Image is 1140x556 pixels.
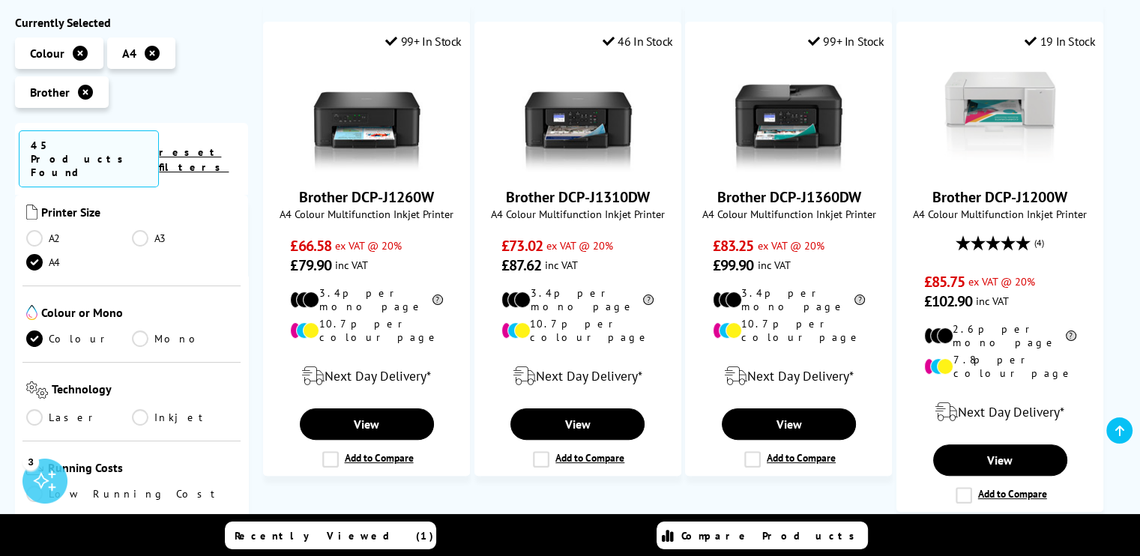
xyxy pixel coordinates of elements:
span: (4) [1034,229,1044,257]
a: Mono [132,330,238,347]
span: ex VAT @ 20% [757,238,824,253]
a: Brother DCP-J1310DW [522,160,634,175]
a: Brother DCP-J1360DW [732,160,845,175]
span: inc VAT [335,258,368,272]
li: 10.7p per colour page [501,317,654,344]
span: inc VAT [757,258,790,272]
span: £79.90 [290,256,331,275]
span: inc VAT [545,258,578,272]
label: Add to Compare [956,487,1047,504]
a: View [510,408,645,440]
a: View [300,408,434,440]
li: 3.4p per mono page [501,286,654,313]
span: £87.62 [501,256,541,275]
span: 45 Products Found [19,130,159,187]
span: ex VAT @ 20% [546,238,613,253]
a: A4 [26,254,132,271]
img: Technology [26,381,48,399]
img: Brother DCP-J1360DW [732,60,845,172]
img: Brother DCP-J1200W [944,60,1056,172]
div: modal_delivery [271,355,462,397]
a: Brother DCP-J1200W [944,160,1056,175]
a: A3 [132,230,238,247]
span: A4 Colour Multifunction Inkjet Printer [693,207,884,221]
li: 7.8p per colour page [924,353,1076,380]
div: 19 In Stock [1025,34,1095,49]
li: 10.7p per colour page [713,317,865,344]
img: Printer Size [26,205,37,220]
span: A4 Colour Multifunction Inkjet Printer [483,207,673,221]
div: modal_delivery [483,355,673,397]
span: £73.02 [501,236,543,256]
span: Running Costs [48,460,237,479]
span: A4 [122,46,136,61]
span: Technology [52,381,237,402]
a: Inkjet [132,409,238,426]
div: 46 In Stock [603,34,673,49]
span: £102.90 [924,291,973,311]
span: £83.25 [713,236,754,256]
div: 99+ In Stock [385,34,462,49]
a: View [722,408,856,440]
li: 3.4p per mono page [290,286,442,313]
span: ex VAT @ 20% [335,238,402,253]
img: Brother DCP-J1310DW [522,60,634,172]
a: Brother DCP-J1200W [932,187,1067,207]
span: £66.58 [290,236,331,256]
label: Add to Compare [322,451,414,468]
span: Compare Products [681,529,863,543]
li: 3.4p per mono page [713,286,865,313]
a: Laser [26,409,132,426]
a: Colour [26,330,132,347]
img: Colour or Mono [26,305,37,320]
a: A2 [26,230,132,247]
span: ex VAT @ 20% [968,274,1035,288]
a: Compare Products [657,522,868,549]
a: Brother DCP-J1260W [310,160,423,175]
div: Currently Selected [15,15,248,30]
label: Add to Compare [744,451,836,468]
a: Recently Viewed (1) [225,522,436,549]
span: £99.90 [713,256,754,275]
a: Low Running Cost [26,486,237,503]
li: 2.6p per mono page [924,322,1076,349]
label: Add to Compare [533,451,624,468]
a: reset filters [159,145,229,174]
a: Brother DCP-J1260W [299,187,434,207]
li: 10.7p per colour page [290,317,442,344]
span: Colour [30,46,64,61]
span: Brother [30,85,70,100]
a: View [933,444,1067,476]
img: Brother DCP-J1260W [310,60,423,172]
span: Printer Size [41,205,237,223]
div: 3 [22,453,39,470]
a: Brother DCP-J1360DW [717,187,860,207]
span: Recently Viewed (1) [235,529,434,543]
a: Brother DCP-J1310DW [506,187,650,207]
div: 99+ In Stock [808,34,884,49]
span: Colour or Mono [41,305,237,323]
div: modal_delivery [693,355,884,397]
span: inc VAT [976,294,1009,308]
span: A4 Colour Multifunction Inkjet Printer [905,207,1095,221]
span: A4 Colour Multifunction Inkjet Printer [271,207,462,221]
div: modal_delivery [905,391,1095,433]
span: £85.75 [924,272,965,291]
